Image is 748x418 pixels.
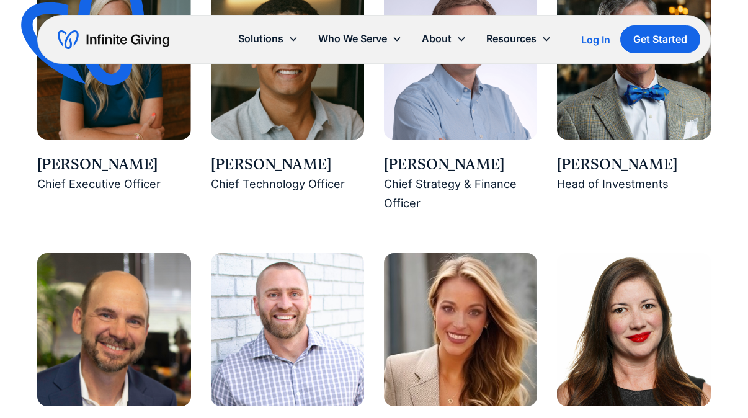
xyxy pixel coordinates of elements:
[58,30,169,50] a: home
[422,30,452,47] div: About
[476,25,561,52] div: Resources
[211,175,364,194] div: Chief Technology Officer
[228,25,308,52] div: Solutions
[37,175,190,194] div: Chief Executive Officer
[308,25,412,52] div: Who We Serve
[384,154,537,176] div: [PERSON_NAME]
[486,30,537,47] div: Resources
[238,30,283,47] div: Solutions
[412,25,476,52] div: About
[318,30,387,47] div: Who We Serve
[581,32,610,47] a: Log In
[620,25,700,53] a: Get Started
[37,154,190,176] div: [PERSON_NAME]
[581,35,610,45] div: Log In
[557,175,710,194] div: Head of Investments
[211,154,364,176] div: [PERSON_NAME]
[557,154,710,176] div: [PERSON_NAME]
[384,175,537,213] div: Chief Strategy & Finance Officer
